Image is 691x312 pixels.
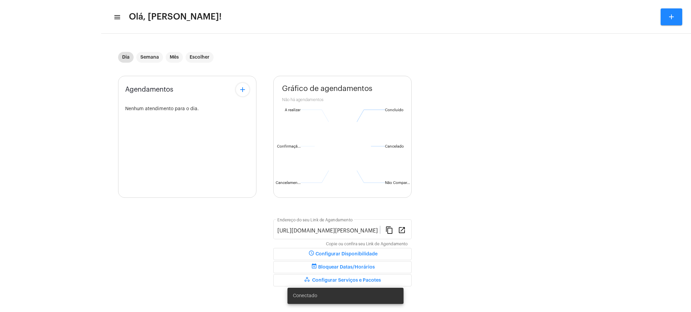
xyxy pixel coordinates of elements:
mat-chip: Escolher [186,52,214,63]
mat-icon: content_copy [385,226,393,234]
mat-icon: add [667,13,675,21]
span: Olá, [PERSON_NAME]! [129,11,222,22]
text: Concluído [385,108,404,112]
text: Confirmaçã... [277,145,301,149]
text: Cancelamen... [276,181,301,185]
mat-chip: Semana [136,52,163,63]
mat-hint: Copie ou confira seu Link de Agendamento [326,242,408,247]
div: Nenhum atendimento para o dia. [125,106,249,112]
mat-icon: event_busy [310,263,318,271]
text: A realizar [285,108,301,112]
mat-chip: Dia [118,52,134,63]
span: Gráfico de agendamentos [282,85,372,93]
button: Configurar Serviços e Pacotes [273,274,412,286]
mat-chip: Mês [166,52,183,63]
button: Configurar Disponibilidade [273,248,412,260]
text: Não Compar... [385,181,410,185]
span: Conectado [293,292,317,299]
mat-icon: schedule [307,250,315,258]
input: Link [277,228,380,234]
span: Configurar Disponibilidade [307,252,378,256]
span: Configurar Serviços e Pacotes [304,278,381,283]
span: Bloquear Datas/Horários [310,265,375,270]
span: Agendamentos [125,86,173,93]
text: Cancelado [385,145,404,148]
mat-icon: workspaces_outlined [304,276,312,284]
mat-icon: add [239,86,247,94]
mat-icon: sidenav icon [113,13,120,21]
mat-icon: open_in_new [398,226,406,234]
button: Bloquear Datas/Horários [273,261,412,273]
